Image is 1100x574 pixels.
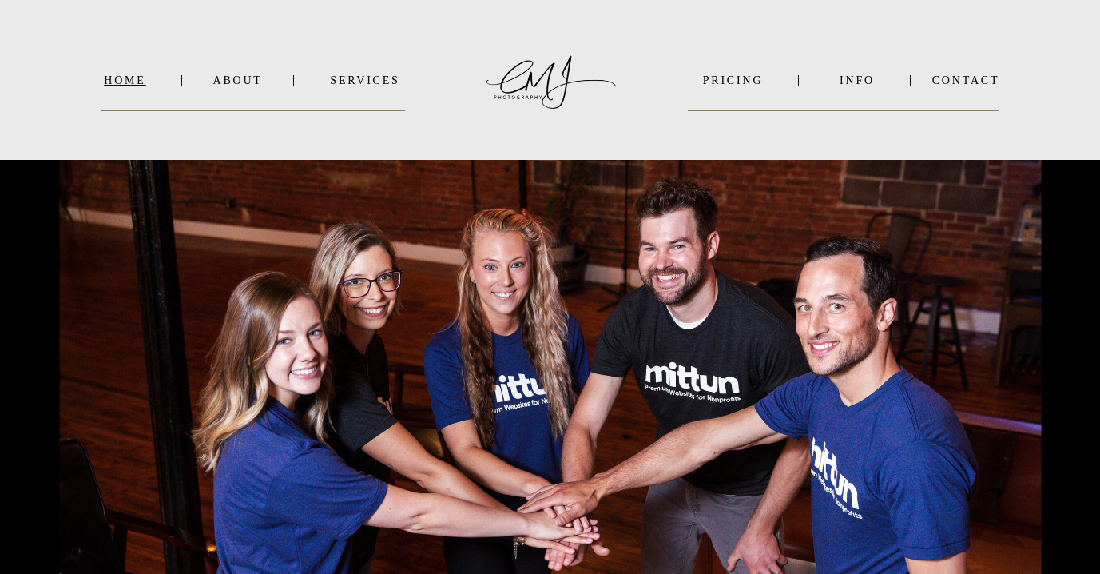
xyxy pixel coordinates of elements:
a: SERVICES [325,74,406,86]
a: About [213,74,261,86]
a: Home [101,74,149,86]
a: Contact [932,74,1000,86]
a: INFO [819,74,896,86]
a: PRICING [689,74,778,86]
